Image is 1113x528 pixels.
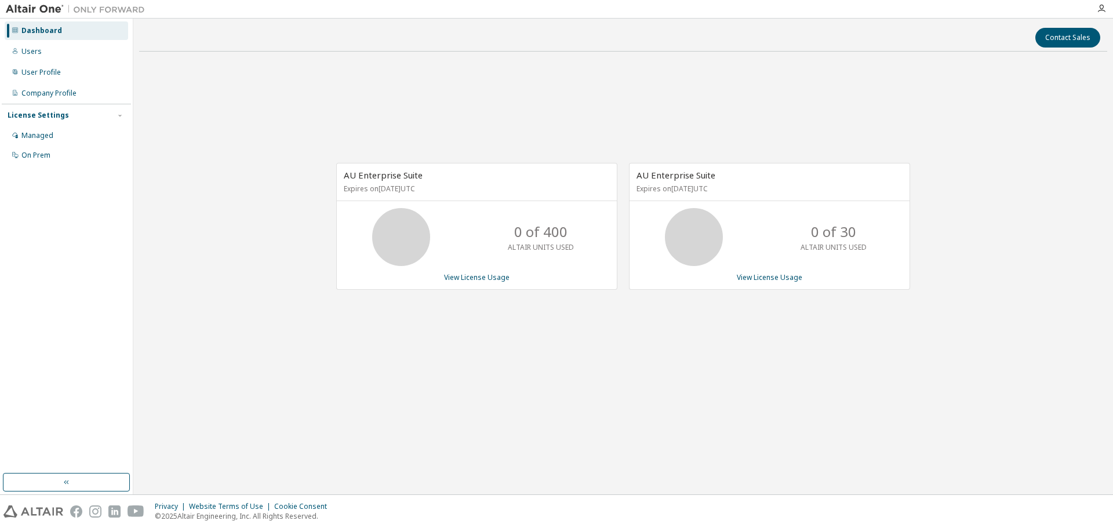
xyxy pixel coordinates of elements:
[128,505,144,518] img: youtube.svg
[801,242,867,252] p: ALTAIR UNITS USED
[274,502,334,511] div: Cookie Consent
[21,89,77,98] div: Company Profile
[636,169,715,181] span: AU Enterprise Suite
[155,502,189,511] div: Privacy
[344,184,607,194] p: Expires on [DATE] UTC
[21,151,50,160] div: On Prem
[508,242,574,252] p: ALTAIR UNITS USED
[89,505,101,518] img: instagram.svg
[1035,28,1100,48] button: Contact Sales
[8,111,69,120] div: License Settings
[811,222,856,242] p: 0 of 30
[636,184,900,194] p: Expires on [DATE] UTC
[21,68,61,77] div: User Profile
[6,3,151,15] img: Altair One
[108,505,121,518] img: linkedin.svg
[21,26,62,35] div: Dashboard
[344,169,423,181] span: AU Enterprise Suite
[21,131,53,140] div: Managed
[3,505,63,518] img: altair_logo.svg
[189,502,274,511] div: Website Terms of Use
[737,272,802,282] a: View License Usage
[444,272,510,282] a: View License Usage
[514,222,568,242] p: 0 of 400
[155,511,334,521] p: © 2025 Altair Engineering, Inc. All Rights Reserved.
[21,47,42,56] div: Users
[70,505,82,518] img: facebook.svg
